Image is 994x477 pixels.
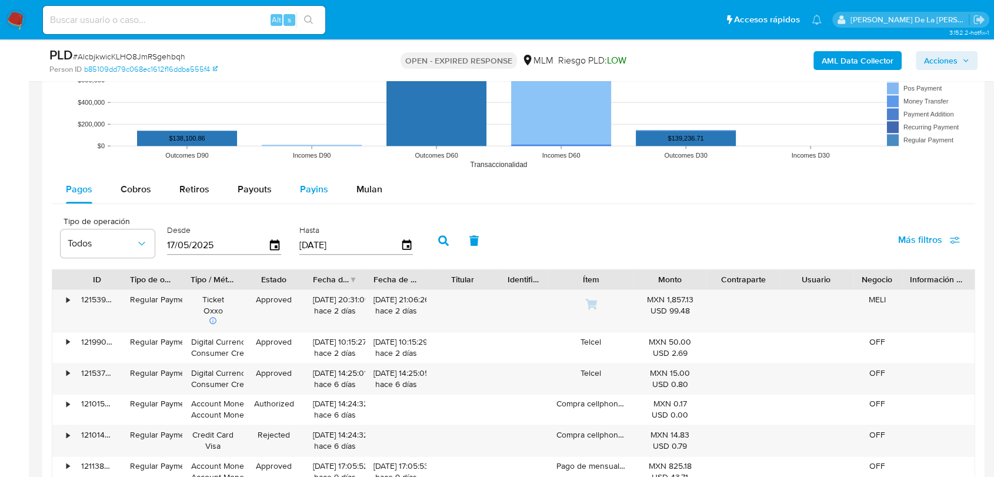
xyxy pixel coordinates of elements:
button: AML Data Collector [813,51,902,70]
button: search-icon [296,12,321,28]
span: Riesgo PLD: [558,54,626,67]
b: Person ID [49,64,82,75]
span: Accesos rápidos [734,14,800,26]
a: b85109dd79c068ec1612f16ddba555f4 [84,64,218,75]
p: OPEN - EXPIRED RESPONSE [401,52,517,69]
a: Notificaciones [812,15,822,25]
span: Acciones [924,51,958,70]
div: MLM [522,54,553,67]
input: Buscar usuario o caso... [43,12,325,28]
p: javier.gutierrez@mercadolibre.com.mx [850,14,969,25]
b: PLD [49,45,73,64]
a: Salir [973,14,985,26]
span: LOW [607,54,626,67]
button: Acciones [916,51,978,70]
span: 3.152.2-hotfix-1 [949,28,988,37]
span: s [288,14,291,25]
b: AML Data Collector [822,51,893,70]
span: # AlcbjkwicKLHO8JmRSgehbqh [73,51,185,62]
span: Alt [272,14,281,25]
